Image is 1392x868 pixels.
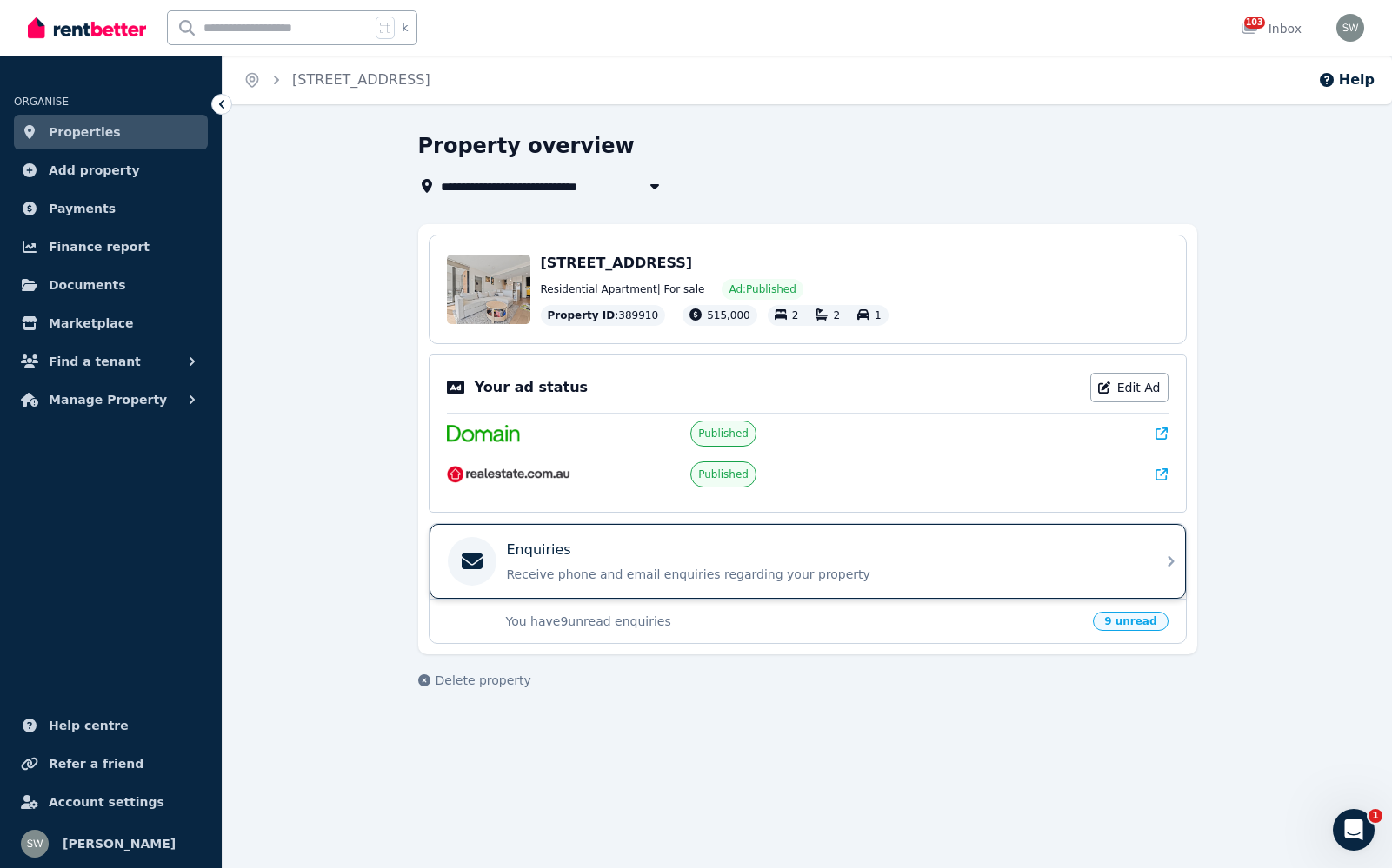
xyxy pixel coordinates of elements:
span: Account settings [49,792,164,812]
span: Help centre [49,715,129,736]
span: Residential Apartment | For sale [541,282,705,296]
div: Inbox [1241,20,1302,37]
a: Marketplace [14,306,208,341]
a: Documents [14,268,208,302]
a: Help centre [14,708,208,743]
span: 2 [792,309,799,321]
button: Delete property [418,672,531,689]
img: RentBetter [28,15,146,41]
span: 2 [833,309,840,321]
a: Finance report [14,229,208,264]
a: Refer a friend [14,746,208,781]
a: Properties [14,115,208,149]
a: Edit Ad [1090,373,1169,402]
a: Account settings [14,785,208,819]
a: [STREET_ADDRESS] [292,71,430,88]
span: k [402,21,408,35]
button: Manage Property [14,382,208,417]
span: 9 unread [1093,612,1168,631]
span: Find a tenant [49,351,141,372]
span: 515,000 [707,309,750,321]
span: 1 [1369,809,1382,823]
span: Documents [49,275,126,295]
span: ORGANISE [14,96,69,108]
img: RealEstate.com.au [447,466,571,483]
nav: Breadcrumb [223,56,451,104]
p: You have 9 unread enquiries [506,613,1083,630]
span: Manage Property [49,389,167,410]
span: Delete property [436,672,531,689]
span: Finance report [49,236,150,257]
span: Published [698,467,749,481]
img: Sophia Wu [21,830,49,858]
span: Marketplace [49,313,133,334]
span: Refer a friend [49,753,143,774]
img: Domain.com.au [447,425,520,442]
img: Sophia Wu [1336,14,1364,42]
button: Find a tenant [14,344,208,379]
p: Your ad status [475,377,588,398]
span: [STREET_ADDRESS] [541,255,693,271]
span: Add property [49,160,140,181]
span: 1 [875,309,882,321]
p: Enquiries [507,540,571,560]
h1: Property overview [418,132,635,160]
span: Properties [49,122,121,142]
p: Receive phone and email enquiries regarding your property [507,566,1136,583]
span: [PERSON_NAME] [63,833,176,854]
a: EnquiriesReceive phone and email enquiries regarding your property [430,524,1186,599]
span: Ad: Published [729,282,796,296]
span: Published [698,427,749,441]
a: Add property [14,153,208,188]
span: Payments [49,198,116,219]
iframe: Intercom live chat [1333,809,1375,851]
div: : 389910 [541,305,666,326]
button: Help [1318,70,1375,90]
a: Payments [14,191,208,226]
span: Property ID [548,308,616,322]
span: 103 [1244,17,1265,29]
